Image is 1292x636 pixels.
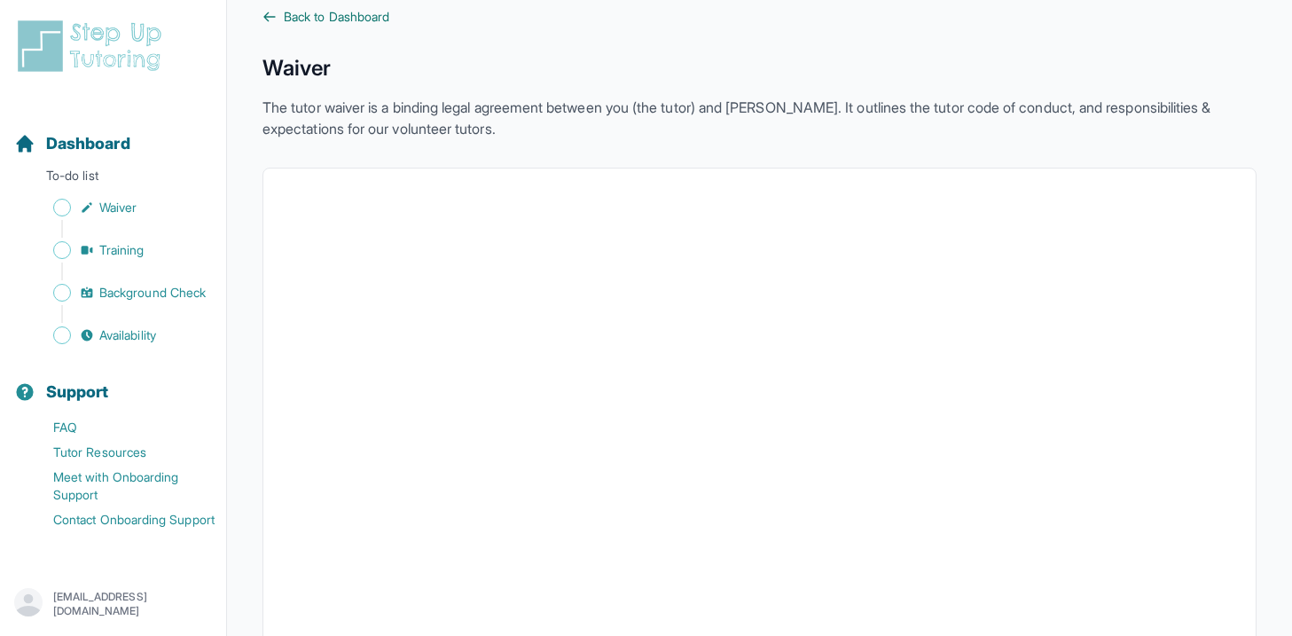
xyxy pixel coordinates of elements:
span: Dashboard [46,131,130,156]
a: Training [14,238,226,263]
span: Training [99,241,145,259]
span: Support [46,380,109,404]
h1: Waiver [262,54,1257,82]
p: [EMAIL_ADDRESS][DOMAIN_NAME] [53,590,212,618]
button: [EMAIL_ADDRESS][DOMAIN_NAME] [14,588,212,620]
p: The tutor waiver is a binding legal agreement between you (the tutor) and [PERSON_NAME]. It outli... [262,97,1257,139]
a: Meet with Onboarding Support [14,465,226,507]
span: Background Check [99,284,206,302]
span: Availability [99,326,156,344]
img: logo [14,18,172,75]
p: To-do list [7,167,219,192]
a: Background Check [14,280,226,305]
a: Contact Onboarding Support [14,507,226,532]
a: Availability [14,323,226,348]
a: FAQ [14,415,226,440]
a: Tutor Resources [14,440,226,465]
a: Back to Dashboard [262,8,1257,26]
a: Waiver [14,195,226,220]
span: Waiver [99,199,137,216]
button: Support [7,351,219,412]
a: Dashboard [14,131,130,156]
span: Back to Dashboard [284,8,389,26]
button: Dashboard [7,103,219,163]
